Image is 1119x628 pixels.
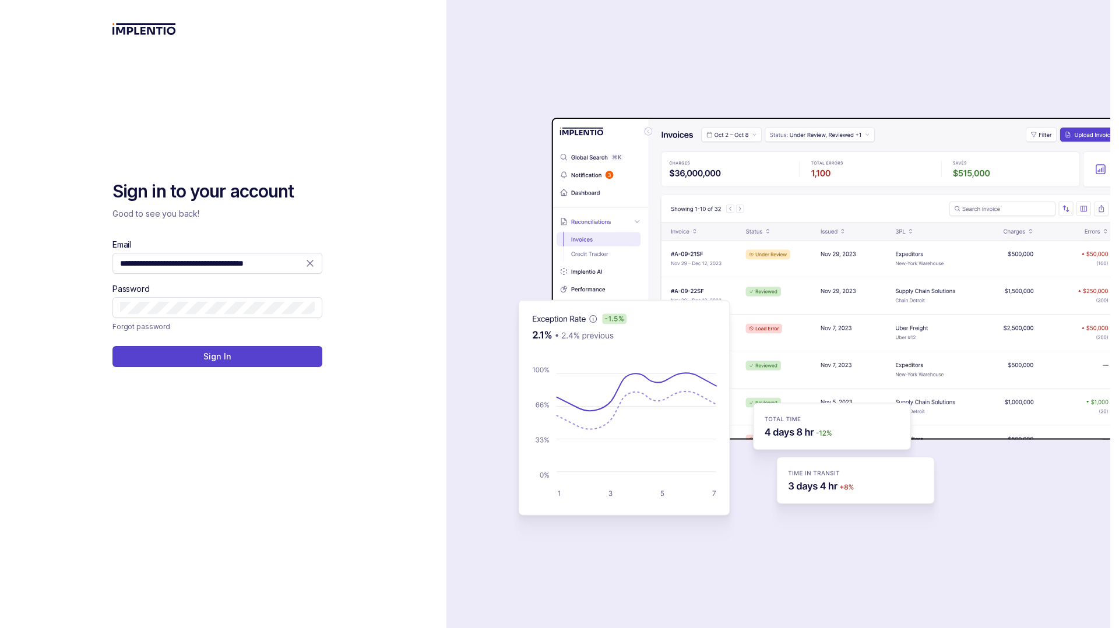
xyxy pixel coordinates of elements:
[112,320,170,332] p: Forgot password
[112,346,322,367] button: Sign In
[112,239,131,251] label: Email
[112,23,176,35] img: logo
[112,283,150,295] label: Password
[112,208,322,220] p: Good to see you back!
[203,351,231,362] p: Sign In
[112,320,170,332] a: Link Forgot password
[112,180,322,203] h2: Sign in to your account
